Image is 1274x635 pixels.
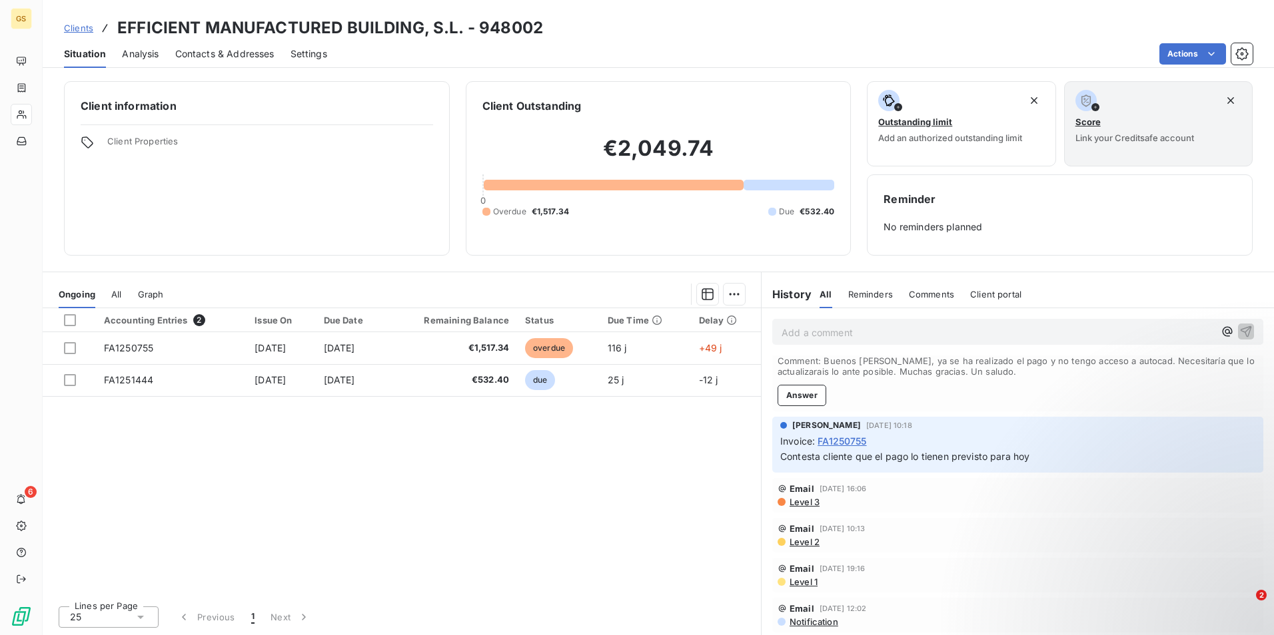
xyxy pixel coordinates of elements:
[848,289,893,300] span: Reminders
[818,434,866,448] span: FA1250755
[175,47,275,61] span: Contacts & Addresses
[395,315,509,325] div: Remaining Balance
[104,314,239,326] div: Accounting Entries
[699,374,718,385] span: -12 j
[608,342,627,353] span: 116 j
[11,8,32,29] div: GS
[64,23,93,33] span: Clients
[699,315,753,325] div: Delay
[525,370,555,390] span: due
[1229,590,1261,622] iframe: Intercom live chat
[255,374,286,385] span: [DATE]
[493,206,526,218] span: Overdue
[395,341,509,355] span: €1,517.34
[867,81,1055,166] button: Outstanding limitAdd an authorized outstanding limit
[820,564,866,572] span: [DATE] 19:16
[169,603,243,631] button: Previous
[255,342,286,353] span: [DATE]
[255,315,307,325] div: Issue On
[820,289,832,300] span: All
[780,434,815,448] span: Invoice :
[107,136,433,154] span: Client Properties
[193,314,205,326] span: 2
[800,206,834,218] span: €532.40
[251,610,255,624] span: 1
[790,523,814,534] span: Email
[117,16,543,40] h3: EFFICIENT MANUFACTURED BUILDING, S.L. - 948002
[81,98,433,114] h6: Client information
[104,342,153,353] span: FA1250755
[1256,590,1267,600] span: 2
[482,98,582,114] h6: Client Outstanding
[790,483,814,494] span: Email
[324,374,355,385] span: [DATE]
[25,486,37,498] span: 6
[820,604,867,612] span: [DATE] 12:02
[779,206,794,218] span: Due
[780,451,1029,462] span: Contesta cliente que el pago lo tienen previsto para hoy
[64,47,106,61] span: Situation
[482,135,835,175] h2: €2,049.74
[762,286,812,302] h6: History
[111,289,121,300] span: All
[790,563,814,574] span: Email
[778,385,826,406] button: Answer
[909,289,954,300] span: Comments
[1007,506,1274,599] iframe: Intercom notifications message
[70,610,81,624] span: 25
[263,603,318,631] button: Next
[324,342,355,353] span: [DATE]
[884,220,1236,234] span: No reminders planned
[792,419,861,431] span: [PERSON_NAME]
[820,525,866,532] span: [DATE] 10:13
[699,342,722,353] span: +49 j
[324,315,379,325] div: Due Date
[970,289,1021,300] span: Client portal
[525,338,573,358] span: overdue
[122,47,159,61] span: Analysis
[788,616,838,627] span: Notification
[884,191,1236,207] h6: Reminder
[778,355,1258,377] span: Comment: Buenos [PERSON_NAME], ya se ha realizado el pago y no tengo acceso a autocad. Necesitarí...
[11,606,32,627] img: Logo LeanPay
[480,195,486,206] span: 0
[243,603,263,631] button: 1
[878,132,1022,143] span: Add an authorized outstanding limit
[608,374,624,385] span: 25 j
[1064,81,1253,166] button: ScoreLink your Creditsafe account
[1075,116,1101,127] span: Score
[788,497,820,507] span: Level 3
[64,21,93,35] a: Clients
[866,421,912,429] span: [DATE] 10:18
[788,536,820,547] span: Level 2
[291,47,327,61] span: Settings
[1075,132,1194,143] span: Link your Creditsafe account
[59,289,95,300] span: Ongoing
[525,315,592,325] div: Status
[532,206,569,218] span: €1,517.34
[395,373,509,387] span: €532.40
[790,603,814,614] span: Email
[608,315,683,325] div: Due Time
[820,485,867,493] span: [DATE] 16:06
[138,289,164,300] span: Graph
[1159,43,1226,65] button: Actions
[878,116,952,127] span: Outstanding limit
[104,374,153,385] span: FA1251444
[788,576,818,587] span: Level 1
